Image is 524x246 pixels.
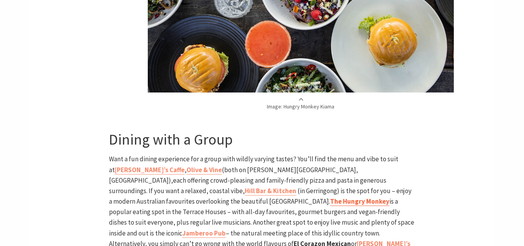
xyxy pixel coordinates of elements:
span: , [185,166,187,174]
span: (both on [PERSON_NAME][GEOGRAPHIC_DATA], [GEOGRAPHIC_DATA]), [109,166,358,185]
a: [PERSON_NAME]’s Caffe [115,166,185,174]
h3: Dining with a Group [109,131,415,148]
p: Image: Hungry Monkey Kiama [148,96,454,111]
span: Want a fun dining experience for a group with wildly varying tastes? You’ll find the menu and vib... [109,155,398,174]
span: is a popular eating spot in the Terrace Houses – with all-day favourites, gourmet burgers and veg... [109,197,414,237]
b: Jamberoo Pub [182,229,226,237]
a: Olive & Vine [187,166,222,174]
span: each offering crowd-pleasing and family-friendly pizza and pasta in generous surroundings. If you... [109,176,412,206]
b: The Hungry Monkey [330,197,389,206]
a: Hill Bar & Kitchen [245,187,296,195]
a: The Hungry Monkey [330,197,389,206]
a: Jamberoo Pub [182,229,226,238]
